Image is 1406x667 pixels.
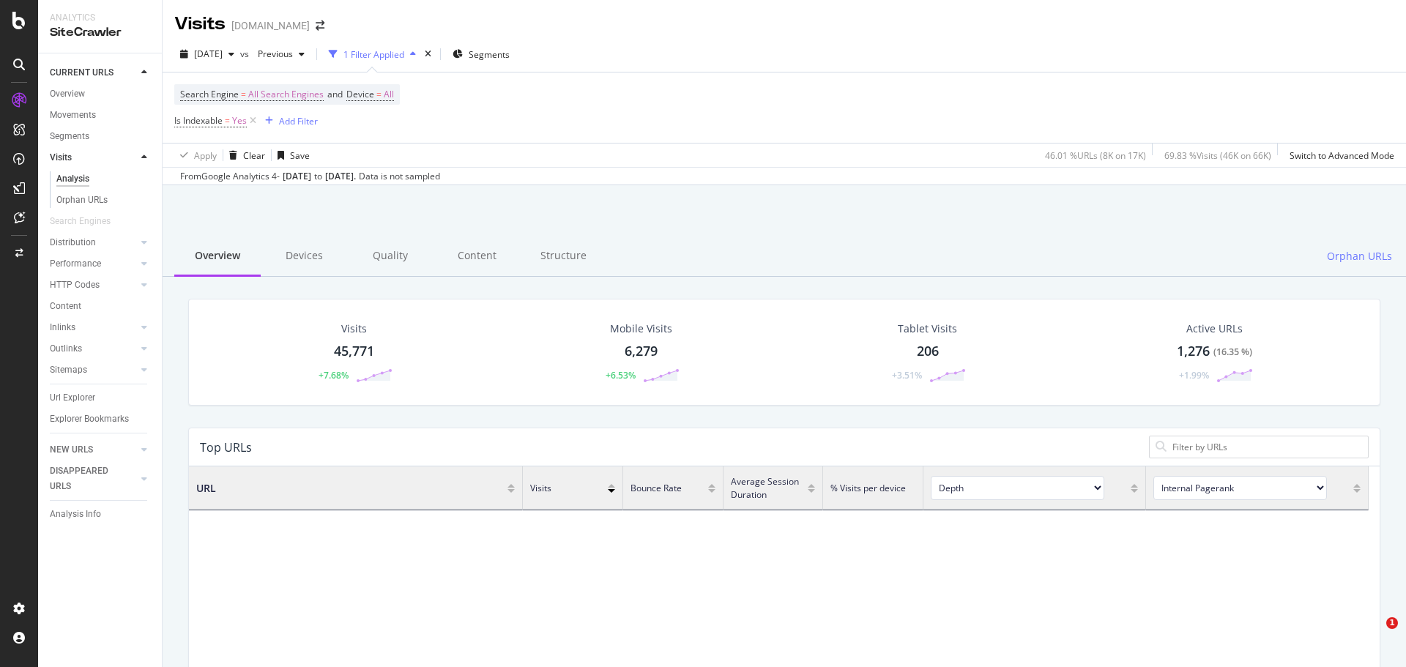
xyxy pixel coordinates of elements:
[232,111,247,131] span: Yes
[50,362,87,378] div: Sitemaps
[50,299,152,314] a: Content
[50,86,85,102] div: Overview
[1290,149,1394,162] div: Switch to Advanced Mode
[283,170,311,183] div: [DATE]
[180,170,440,183] div: From Google Analytics 4 - to Data is not sampled
[50,463,124,494] div: DISAPPEARED URLS
[194,149,217,162] div: Apply
[50,256,101,272] div: Performance
[376,88,382,100] span: =
[50,235,96,250] div: Distribution
[917,342,939,361] div: 206
[241,88,246,100] span: =
[50,320,137,335] a: Inlinks
[610,321,672,336] div: Mobile Visits
[50,341,82,357] div: Outlinks
[180,88,239,100] span: Search Engine
[290,149,310,162] div: Save
[50,507,152,522] a: Analysis Info
[520,236,606,277] div: Structure
[50,411,129,427] div: Explorer Bookmarks
[631,482,682,494] span: Bounce Rate
[50,24,150,41] div: SiteCrawler
[50,129,152,144] a: Segments
[1356,617,1391,652] iframe: Intercom live chat
[50,150,137,165] a: Visits
[606,369,636,381] div: +6.53%
[1171,440,1362,454] input: Filter by URLs
[196,481,216,496] span: URL
[50,214,111,229] div: Search Engines
[625,342,658,361] div: 6,279
[252,42,310,66] button: Previous
[56,171,152,187] a: Analysis
[334,342,374,361] div: 45,771
[50,150,72,165] div: Visits
[174,114,223,127] span: Is Indexable
[343,48,404,61] div: 1 Filter Applied
[56,171,89,187] div: Analysis
[243,149,265,162] div: Clear
[50,442,137,458] a: NEW URLS
[898,321,957,336] div: Tablet Visits
[469,48,510,61] span: Segments
[50,214,125,229] a: Search Engines
[194,48,223,60] span: 2025 Aug. 20th
[347,236,434,277] div: Quality
[341,321,367,336] div: Visits
[50,86,152,102] a: Overview
[225,114,230,127] span: =
[223,144,265,167] button: Clear
[50,277,137,293] a: HTTP Codes
[200,440,252,455] div: Top URLs
[259,112,318,130] button: Add Filter
[50,442,93,458] div: NEW URLS
[50,362,137,378] a: Sitemaps
[1186,321,1243,335] span: Active URLs
[1164,149,1271,162] div: 69.83 % Visits ( 46K on 66K )
[50,341,137,357] a: Outlinks
[50,65,137,81] a: CURRENT URLS
[1177,342,1252,361] div: 1,276
[50,12,150,24] div: Analytics
[384,84,394,105] span: All
[1045,149,1146,162] div: 46.01 % URLs ( 8K on 17K )
[731,475,801,500] span: Average Session Duration
[50,235,137,250] a: Distribution
[892,369,922,381] div: +3.51%
[240,48,252,60] span: vs
[530,482,551,494] span: Visits
[1327,249,1392,264] span: Orphan URLs
[325,170,356,183] div: [DATE] .
[261,236,347,277] div: Devices
[1179,369,1209,381] div: +1.99%
[434,236,520,277] div: Content
[272,144,310,167] button: Save
[1213,346,1252,359] div: ( 16.35 % )
[50,256,137,272] a: Performance
[1386,617,1398,629] span: 1
[50,320,75,335] div: Inlinks
[50,108,96,123] div: Movements
[279,115,318,127] div: Add Filter
[319,369,349,381] div: +7.68%
[50,65,114,81] div: CURRENT URLS
[50,390,95,406] div: Url Explorer
[174,144,217,167] button: Apply
[252,48,293,60] span: Previous
[447,42,516,66] button: Segments
[50,277,100,293] div: HTTP Codes
[50,463,137,494] a: DISAPPEARED URLS
[50,108,152,123] a: Movements
[830,482,906,494] span: % Visits per device
[50,507,101,522] div: Analysis Info
[56,193,108,208] div: Orphan URLs
[56,193,152,208] a: Orphan URLs
[316,21,324,31] div: arrow-right-arrow-left
[50,299,81,314] div: Content
[174,42,240,66] button: [DATE]
[50,411,152,427] a: Explorer Bookmarks
[1284,144,1394,167] button: Switch to Advanced Mode
[422,47,434,62] div: times
[1153,476,1346,500] span: [object Object]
